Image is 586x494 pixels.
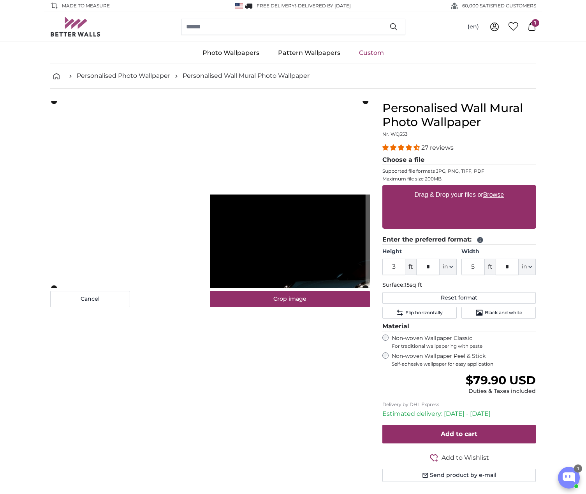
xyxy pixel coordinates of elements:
[519,259,536,275] button: in
[50,17,101,37] img: Betterwalls
[62,2,110,9] span: Made to Measure
[50,63,536,89] nav: breadcrumbs
[350,43,393,63] a: Custom
[382,322,536,331] legend: Material
[466,373,536,387] span: $79.90 USD
[382,453,536,462] button: Add to Wishlist
[461,20,485,34] button: (en)
[441,430,477,438] span: Add to cart
[382,248,457,256] label: Height
[392,352,536,367] label: Non-woven Wallpaper Peel & Stick
[392,335,536,349] label: Non-woven Wallpaper Classic
[411,187,507,203] label: Drag & Drop your files or
[382,101,536,129] h1: Personalised Wall Mural Photo Wallpaper
[382,168,536,174] p: Supported file formats JPG, PNG, TIFF, PDF
[392,361,536,367] span: Self-adhesive wallpaper for easy application
[574,464,582,473] div: 1
[558,467,580,489] button: Open chatbox
[462,2,536,9] span: 60,000 SATISFIED CUSTOMERS
[405,259,416,275] span: ft
[382,469,536,482] button: Send product by e-mail
[531,19,539,27] span: 1
[257,3,296,9] span: FREE delivery!
[210,291,370,307] button: Crop image
[77,71,170,81] a: Personalised Photo Wallpaper
[382,409,536,419] p: Estimated delivery: [DATE] - [DATE]
[183,71,310,81] a: Personalised Wall Mural Photo Wallpaper
[522,263,527,271] span: in
[443,263,448,271] span: in
[483,191,504,198] u: Browse
[485,310,522,316] span: Black and white
[382,176,536,182] p: Maximum file size 200MB.
[235,3,243,9] img: United States
[461,307,536,319] button: Black and white
[50,291,130,307] button: Cancel
[485,259,496,275] span: ft
[193,43,269,63] a: Photo Wallpapers
[421,144,454,151] span: 27 reviews
[392,343,536,349] span: For traditional wallpapering with paste
[405,310,443,316] span: Flip horizontally
[382,307,457,319] button: Flip horizontally
[461,248,536,256] label: Width
[269,43,350,63] a: Pattern Wallpapers
[405,281,422,288] span: 15sq ft
[382,281,536,289] p: Surface:
[382,155,536,165] legend: Choose a file
[382,425,536,443] button: Add to cart
[382,401,536,408] p: Delivery by DHL Express
[442,453,489,462] span: Add to Wishlist
[466,387,536,395] div: Duties & Taxes included
[382,235,536,245] legend: Enter the preferred format:
[382,144,421,151] span: 4.41 stars
[298,3,351,9] span: Delivered by [DATE]
[296,3,351,9] span: -
[382,131,408,137] span: Nr. WQ553
[382,292,536,304] button: Reset format
[440,259,457,275] button: in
